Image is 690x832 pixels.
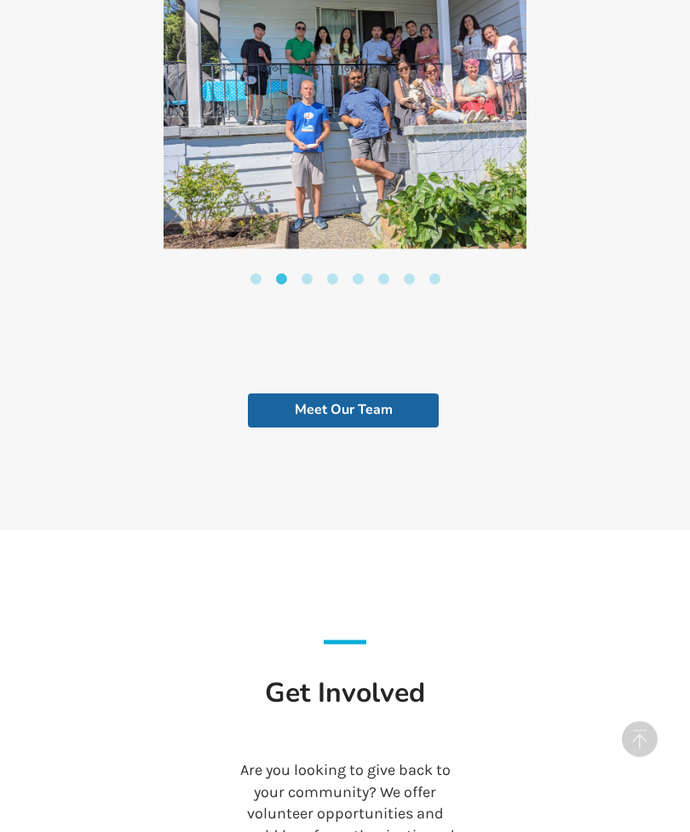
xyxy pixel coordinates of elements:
button: 8 [426,273,443,290]
button: 6 [375,273,392,290]
button: 2 [273,273,290,290]
button: 1 [247,273,264,290]
a: Meet Our Team [248,393,439,427]
h1: Get Involved [138,674,552,746]
button: 4 [324,273,341,290]
button: 7 [400,273,417,290]
button: 5 [349,273,366,290]
button: 3 [298,273,315,290]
